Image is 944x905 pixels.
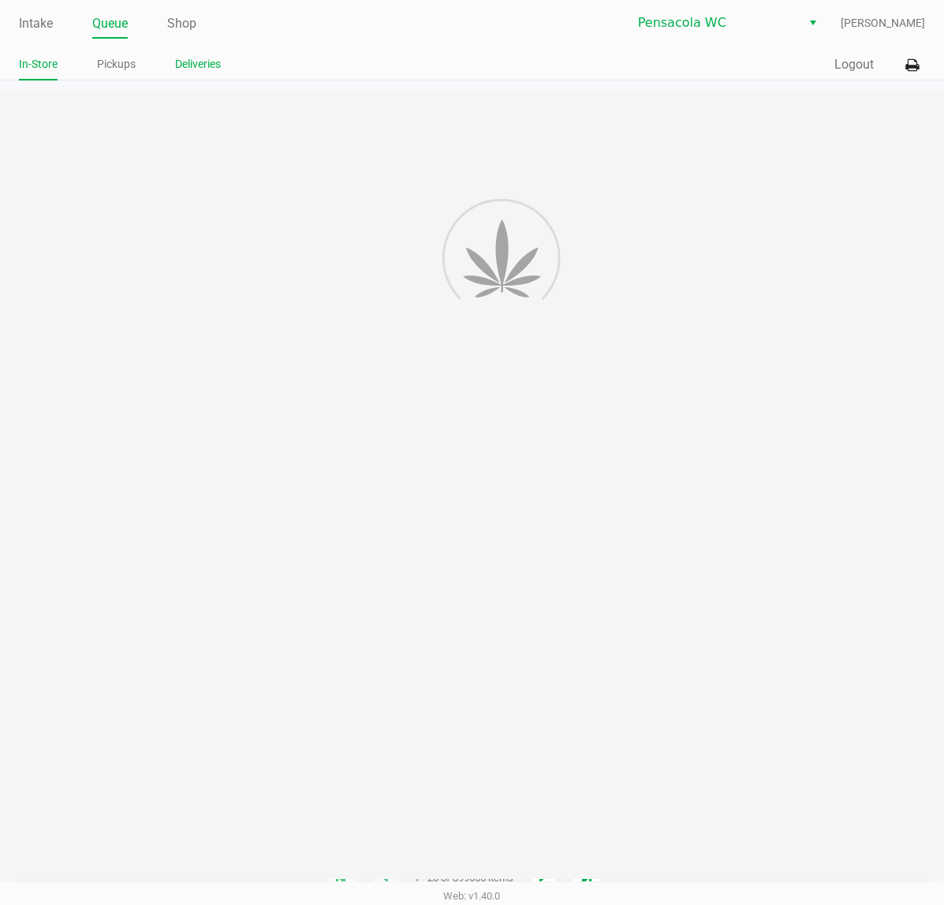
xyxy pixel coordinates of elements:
[97,54,136,74] a: Pickups
[638,13,792,32] span: Pensacola WC
[801,9,824,37] button: Select
[175,54,221,74] a: Deliveries
[841,15,925,32] span: [PERSON_NAME]
[167,13,196,35] a: Shop
[444,890,501,902] span: Web: v1.40.0
[19,54,58,74] a: In-Store
[19,13,53,35] a: Intake
[834,55,874,74] button: Logout
[92,13,128,35] a: Queue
